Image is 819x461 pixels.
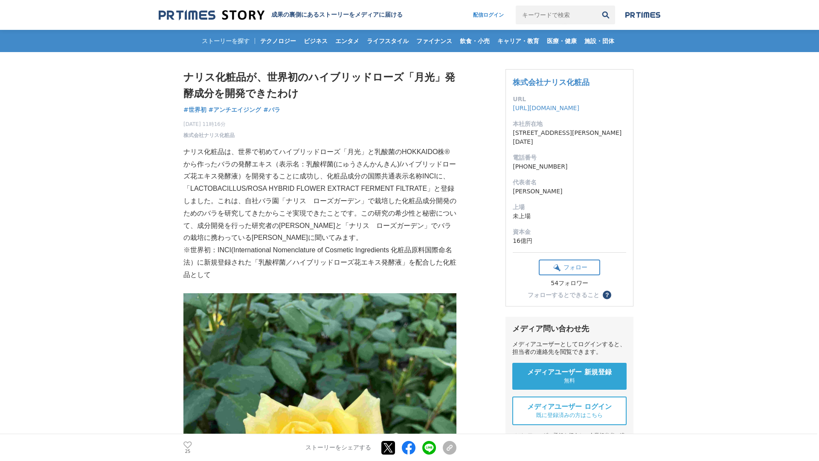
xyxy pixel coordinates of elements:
img: 成果の裏側にあるストーリーをメディアに届ける [159,9,264,21]
span: 飲食・小売 [456,37,493,45]
div: 54フォロワー [539,280,600,287]
h2: 成果の裏側にあるストーリーをメディアに届ける [271,11,403,19]
span: #アンチエイジング [209,106,261,114]
span: 施設・団体 [581,37,618,45]
a: [URL][DOMAIN_NAME] [513,105,579,111]
dd: [PHONE_NUMBER] [513,162,626,171]
img: prtimes [625,12,660,18]
a: #バラ [263,105,280,114]
a: メディアユーザー 新規登録 無料 [512,363,627,390]
a: 成果の裏側にあるストーリーをメディアに届ける 成果の裏側にあるストーリーをメディアに届ける [159,9,403,21]
dd: [PERSON_NAME] [513,187,626,196]
button: フォロー [539,260,600,275]
dt: 資本金 [513,228,626,236]
a: ファイナンス [413,30,456,52]
a: #アンチエイジング [209,105,261,114]
p: ※世界初：INCI(International Nomenclature of Cosmetic Ingredients 化粧品原料国際命名法）に新規登録された「乳酸桿菌／ハイブリッドローズ花エ... [183,244,456,281]
dt: 代表者名 [513,178,626,187]
span: [DATE] 11時16分 [183,120,235,128]
dt: 上場 [513,203,626,212]
p: ストーリーをシェアする [305,444,371,452]
span: テクノロジー [257,37,299,45]
h1: ナリス化粧品が、世界初のハイブリッドローズ「月光」発酵成分を開発できたわけ [183,69,456,102]
span: ビジネス [300,37,331,45]
a: 医療・健康 [543,30,580,52]
a: エンタメ [332,30,363,52]
span: エンタメ [332,37,363,45]
a: テクノロジー [257,30,299,52]
a: #世界初 [183,105,206,114]
a: キャリア・教育 [494,30,543,52]
div: メディアユーザーとしてログインすると、担当者の連絡先を閲覧できます。 [512,341,627,356]
dt: URL [513,95,626,104]
span: #世界初 [183,106,206,114]
span: 無料 [564,377,575,385]
span: キャリア・教育 [494,37,543,45]
a: 配信ログイン [465,6,512,24]
a: ビジネス [300,30,331,52]
span: #バラ [263,106,280,114]
span: ファイナンス [413,37,456,45]
button: 検索 [596,6,615,24]
button: ？ [603,291,611,299]
div: フォローするとできること [528,292,599,298]
p: ナリス化粧品は、世界で初めてハイブリッドローズ「月光」と乳酸菌のHOKKAIDO株®から作ったバラの発酵エキス（表示名：乳酸桿菌(にゅうさんかんきん)/ハイブリッドローズ花エキス発酵液）を開発す... [183,146,456,244]
input: キーワードで検索 [516,6,596,24]
div: メディア問い合わせ先 [512,324,627,334]
a: ライフスタイル [363,30,412,52]
dd: 未上場 [513,212,626,221]
dt: 本社所在地 [513,120,626,128]
a: 株式会社ナリス化粧品 [513,78,590,87]
span: メディアユーザー ログイン [527,403,612,411]
a: メディアユーザー ログイン 既に登録済みの方はこちら [512,397,627,425]
p: 25 [183,449,192,454]
dd: [STREET_ADDRESS][PERSON_NAME][DATE] [513,128,626,146]
a: 株式会社ナリス化粧品 [183,131,235,139]
span: 医療・健康 [543,37,580,45]
a: 飲食・小売 [456,30,493,52]
span: メディアユーザー 新規登録 [527,368,612,377]
dd: 16億円 [513,236,626,245]
span: ？ [604,292,610,298]
span: 既に登録済みの方はこちら [536,411,603,419]
a: 施設・団体 [581,30,618,52]
span: ライフスタイル [363,37,412,45]
dt: 電話番号 [513,153,626,162]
